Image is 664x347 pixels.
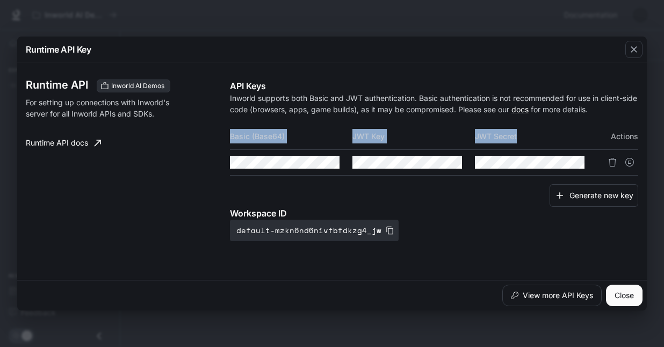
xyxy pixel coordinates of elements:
a: docs [511,105,529,114]
span: Inworld AI Demos [107,81,169,91]
p: For setting up connections with Inworld's server for all Inworld APIs and SDKs. [26,97,172,119]
p: Workspace ID [230,207,638,220]
th: JWT Key [352,124,475,149]
button: Suspend API key [621,154,638,171]
button: default-mzkn6nd6nivfbfdkzg4_jw [230,220,399,241]
button: Delete API key [604,154,621,171]
p: API Keys [230,79,638,92]
button: View more API Keys [502,285,602,306]
a: Runtime API docs [21,132,105,154]
button: Generate new key [550,184,638,207]
h3: Runtime API [26,79,88,90]
th: Actions [597,124,638,149]
th: JWT Secret [475,124,597,149]
p: Runtime API Key [26,43,91,56]
p: Inworld supports both Basic and JWT authentication. Basic authentication is not recommended for u... [230,92,638,115]
div: These keys will apply to your current workspace only [97,79,170,92]
th: Basic (Base64) [230,124,352,149]
button: Close [606,285,643,306]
